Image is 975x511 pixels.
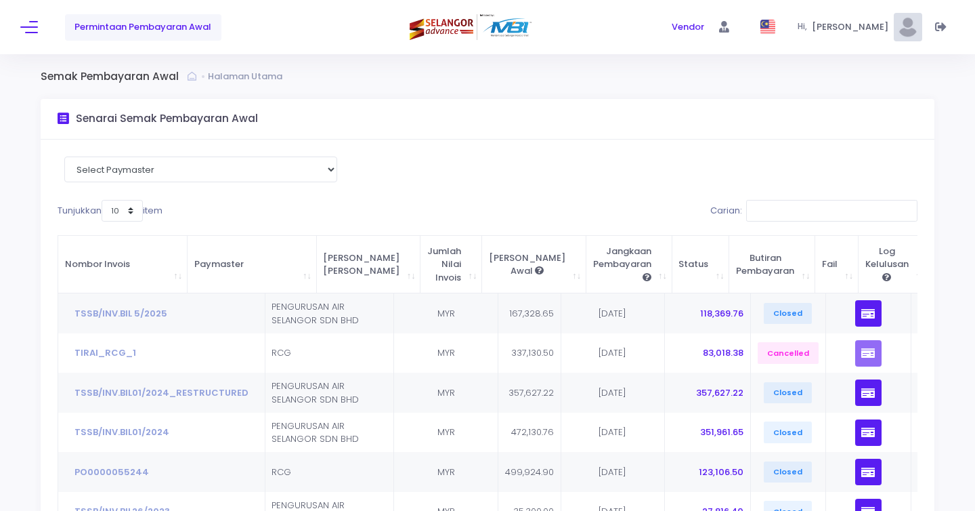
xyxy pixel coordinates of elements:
button: TSSB/INV.BIL 5/2025 [65,301,177,327]
button: TSSB/INV.BIL01/2024 [65,420,179,445]
span: Cancelled [758,342,819,364]
input: Carian: [746,200,917,222]
td: MYR [394,452,498,492]
span: PENGURUSAN AIR SELANGOR SDN BHD [272,380,359,406]
span: Closed [764,422,812,443]
span: 83,018.38 [703,346,743,359]
a: Permintaan Pembayaran Awal [65,14,221,41]
button: Klik Lihat Senarai Pembayaran [855,420,882,446]
th: Tarikh Pembayaran Awal <span data-skin="dark" data-toggle="kt-tooltip" data-placement="bottom" ti... [482,236,586,294]
span: [PERSON_NAME] [812,20,893,34]
button: Klik Lihat Senarai Pembayaran [855,380,882,406]
th: Status : activate to sort column ascending [672,236,730,294]
span: 118,369.76 [700,307,743,320]
span: Closed [764,303,812,325]
label: Carian: [710,200,917,222]
label: Tunjukkan item [58,200,162,222]
th: Mata Wang : activate to sort column ascending [317,236,421,294]
td: [DATE] [561,413,666,453]
span: 357,627.22 [696,386,743,399]
button: Klik Lihat Senarai Pembayaran [855,300,882,327]
span: 167,328.65 [509,307,554,320]
a: Halaman Utama [208,70,286,83]
span: Closed [764,462,812,483]
th: Fail : activate to sort column ascending [815,236,859,294]
td: MYR [394,333,498,373]
span: 351,961.65 [700,426,743,438]
td: MYR [394,413,498,453]
span: Hi, [798,21,812,33]
span: RCG [272,466,291,478]
th: Nombor Invois : activate to sort column ascending [58,236,188,294]
select: Tunjukkanitem [102,200,143,222]
span: 357,627.22 [508,386,554,399]
td: [DATE] [561,293,666,333]
button: Tirai_RCG_1 [65,340,146,366]
h3: Semak Pembayaran Awal [41,70,188,83]
th: Paymaster: activate to sort column ascending [188,236,317,294]
button: PO0000055244 [65,459,158,485]
td: [DATE] [561,333,666,373]
span: 472,130.76 [511,426,554,438]
img: Pic [894,13,922,41]
h3: Senarai Semak Pembayaran Awal [76,113,258,125]
td: [DATE] [561,373,666,413]
th: Jangkaan Pembayaran <span data-skin="dark" data-toggle="kt-tooltip" data-placement="bottom" title... [586,236,672,294]
span: 337,130.50 [511,346,554,359]
span: Vendor [672,20,704,34]
img: Logo [410,14,534,40]
span: 499,924.90 [505,466,554,478]
td: [DATE] [561,452,666,492]
td: MYR [394,293,498,333]
span: PENGURUSAN AIR SELANGOR SDN BHD [272,420,359,446]
span: Permintaan Pembayaran Awal [74,20,211,34]
span: 123,106.50 [699,466,743,478]
td: MYR [394,373,498,413]
span: RCG [272,346,291,359]
button: TSSB/INV.BIL01/2024_Restructured [65,380,258,406]
th: Jumlah Nilai Invois : activate to sort column ascending [420,236,482,294]
button: Klik Lihat Senarai Pembayaran [855,459,882,485]
th: Butiran Pembayaran : activate to sort column ascending [729,236,815,294]
th: Log Kelulusan <span data-skin="dark" data-toggle="kt-tooltip" data-placement="bottom" title="" da... [859,236,930,294]
span: Closed [764,382,812,404]
span: PENGURUSAN AIR SELANGOR SDN BHD [272,300,359,327]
